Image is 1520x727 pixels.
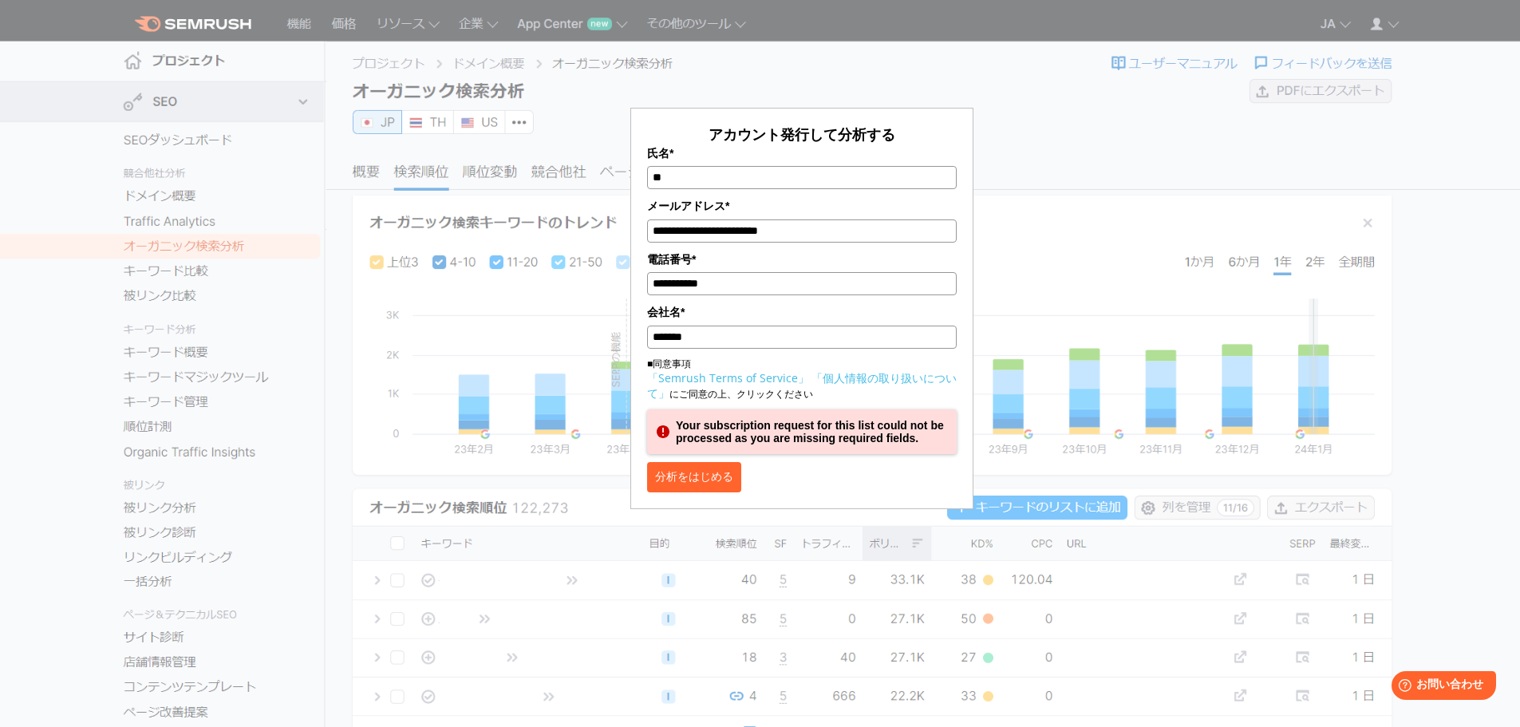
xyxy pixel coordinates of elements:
a: 「個人情報の取り扱いについて」 [647,370,957,401]
button: 分析をはじめる [647,462,741,492]
p: ■同意事項 にご同意の上、クリックください [647,357,957,401]
iframe: Help widget launcher [1378,665,1502,709]
a: 「Semrush Terms of Service」 [647,370,809,385]
label: 電話番号* [647,251,957,268]
div: Your subscription request for this list could not be processed as you are missing required fields. [647,409,957,454]
label: メールアドレス* [647,197,957,215]
span: アカウント発行して分析する [709,124,895,144]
